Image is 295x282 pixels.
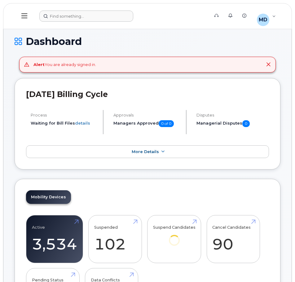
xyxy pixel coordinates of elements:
a: Cancel Candidates 90 [212,219,254,260]
h2: [DATE] Billing Cycle [26,90,269,99]
li: Waiting for Bill Files [31,120,98,126]
span: 0 of 0 [159,120,174,127]
h4: Disputes [196,113,269,117]
h4: Process [31,113,98,117]
a: Suspended 102 [94,219,136,260]
div: You are already signed in. [33,62,96,68]
a: Mobility Devices [26,190,71,204]
h5: Managers Approved [113,120,180,127]
h4: Approvals [113,113,180,117]
span: More Details [132,149,159,154]
a: Suspend Candidates [153,219,196,254]
h1: Dashboard [15,36,280,47]
a: details [75,121,90,126]
h5: Managerial Disputes [196,120,269,127]
strong: Alert [33,62,45,67]
a: Active 3,534 [32,219,77,260]
span: 0 [242,120,250,127]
